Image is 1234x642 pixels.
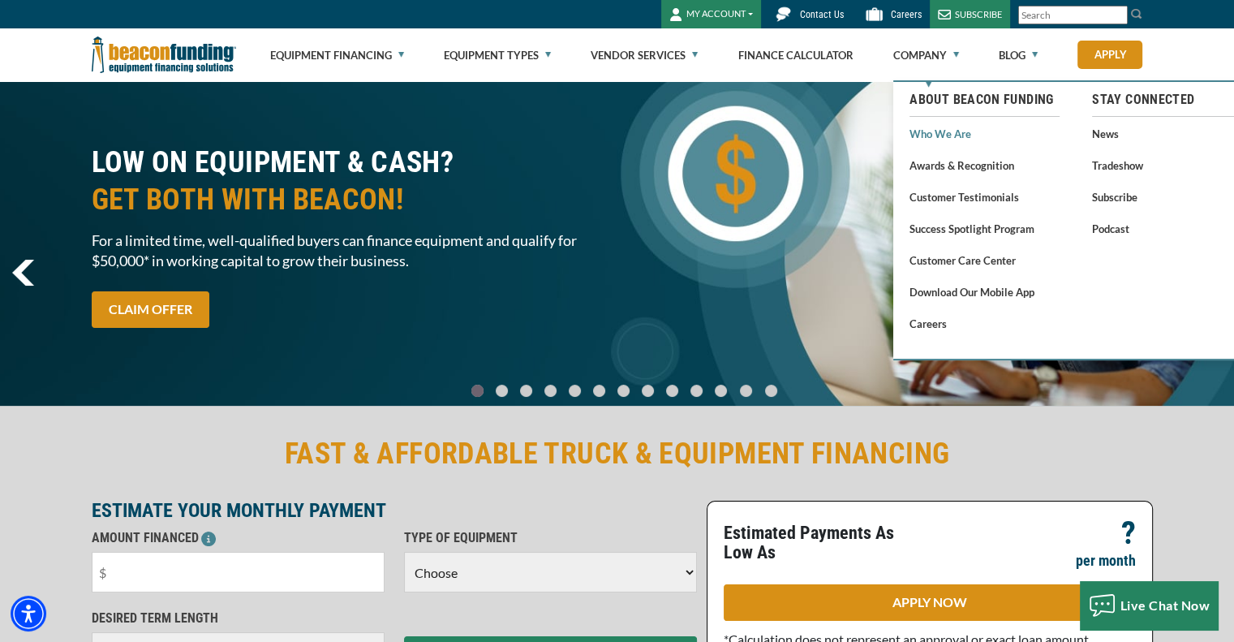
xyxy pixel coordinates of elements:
input: $ [92,552,385,592]
a: Clear search text [1111,9,1124,22]
p: TYPE OF EQUIPMENT [404,528,697,548]
a: Company [893,29,959,81]
a: Equipment Financing [270,29,404,81]
img: Left Navigator [12,260,34,286]
h2: FAST & AFFORDABLE TRUCK & EQUIPMENT FINANCING [92,435,1143,472]
a: About Beacon Funding [909,90,1060,110]
a: Customer Care Center [909,250,1060,270]
a: Go To Slide 4 [565,384,584,398]
span: For a limited time, well-qualified buyers can finance equipment and qualify for $50,000* in worki... [92,231,608,271]
a: Go To Slide 10 [711,384,731,398]
a: Go To Slide 5 [589,384,608,398]
img: Search [1130,7,1143,20]
a: Go To Slide 6 [613,384,633,398]
a: Go To Slide 3 [540,384,560,398]
a: Success Spotlight Program [909,218,1060,239]
span: Live Chat Now [1120,597,1210,613]
a: Who We Are [909,123,1060,144]
p: DESIRED TERM LENGTH [92,609,385,628]
span: Careers [891,9,922,20]
a: Blog [999,29,1038,81]
a: Go To Slide 1 [492,384,511,398]
a: Finance Calculator [737,29,853,81]
a: Go To Slide 0 [467,384,487,398]
p: AMOUNT FINANCED [92,528,385,548]
a: Apply [1077,41,1142,69]
button: Live Chat Now [1080,581,1219,630]
a: Go To Slide 12 [761,384,781,398]
a: Customer Testimonials [909,187,1060,207]
p: ? [1121,524,1136,543]
a: Awards & Recognition [909,155,1060,175]
span: GET BOTH WITH BEACON! [92,181,608,218]
a: Vendor Services [591,29,698,81]
a: Go To Slide 2 [516,384,535,398]
a: Go To Slide 9 [686,384,706,398]
a: Download our Mobile App [909,282,1060,302]
a: Go To Slide 8 [662,384,681,398]
a: CLAIM OFFER [92,291,209,328]
input: Search [1018,6,1128,24]
p: per month [1076,551,1136,571]
a: Go To Slide 7 [638,384,657,398]
a: Go To Slide 11 [736,384,756,398]
a: APPLY NOW [724,584,1136,621]
p: Estimated Payments As Low As [724,524,920,562]
h2: LOW ON EQUIPMENT & CASH? [92,144,608,218]
a: Careers [909,313,1060,334]
img: Beacon Funding Corporation logo [92,28,236,81]
a: previous [12,260,34,286]
a: Equipment Types [444,29,551,81]
div: Accessibility Menu [11,596,46,631]
span: Contact Us [800,9,844,20]
p: ESTIMATE YOUR MONTHLY PAYMENT [92,501,697,520]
